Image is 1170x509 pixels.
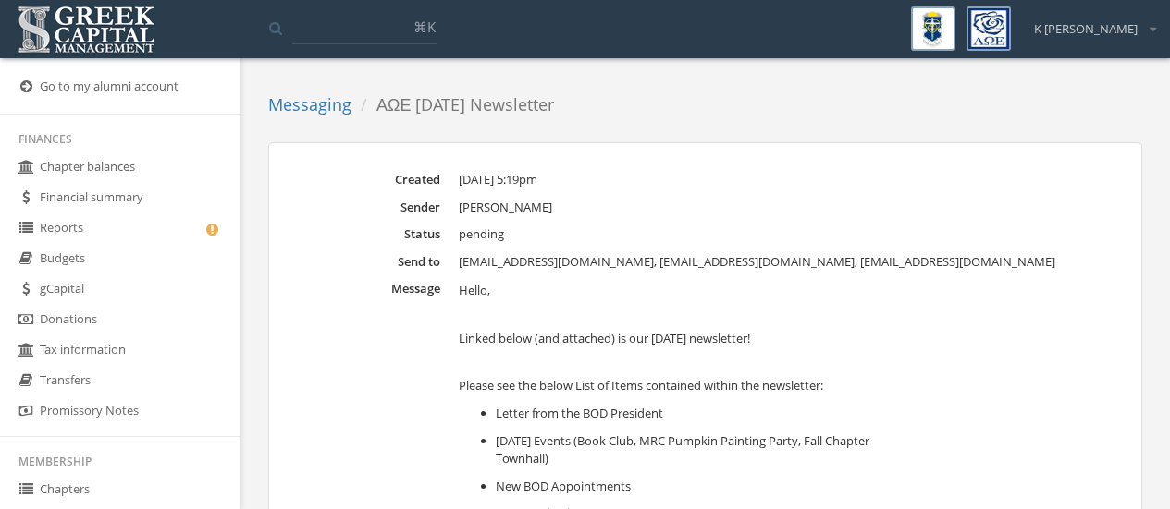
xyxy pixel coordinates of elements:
span: ⌘K [413,18,436,36]
li: [DATE] Events (Book Club, MRC Pumpkin Painting Party, Fall Chapter Townhall) [496,432,889,468]
dt: Send to [292,253,440,271]
a: Messaging [268,93,351,115]
dt: Message [292,280,440,297]
p: Linked below (and attached) is our [DATE] newsletter! [459,328,889,348]
span: [PERSON_NAME] [459,199,552,215]
dd: [EMAIL_ADDRESS][DOMAIN_NAME], [EMAIL_ADDRESS][DOMAIN_NAME], [EMAIL_ADDRESS][DOMAIN_NAME] [459,253,1118,272]
dt: Sender [292,199,440,216]
p: Hello, [459,280,889,300]
span: [DATE] 5:19pm [459,171,537,188]
li: New BOD Appointments [496,478,889,496]
li: Letter from the BOD President [496,405,889,423]
span: K [PERSON_NAME] [1034,20,1138,38]
dt: Created [292,171,440,188]
dd: pending [459,225,1118,244]
p: Please see the below List of Items contained within the newsletter: [459,375,889,395]
dt: Status [292,225,440,243]
div: K [PERSON_NAME] [1022,6,1156,38]
li: ΑΩΕ [DATE] Newsletter [351,93,554,117]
